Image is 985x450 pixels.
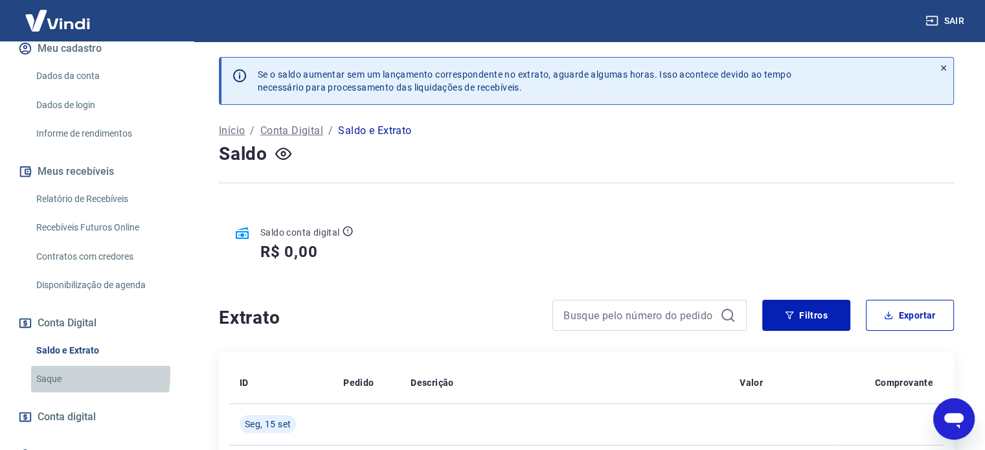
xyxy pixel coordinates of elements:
input: Busque pelo número do pedido [563,306,715,325]
p: Saldo conta digital [260,226,340,239]
button: Conta Digital [16,309,178,337]
h4: Extrato [219,305,537,331]
a: Dados de login [31,92,178,118]
p: Saldo e Extrato [338,123,411,139]
a: Início [219,123,245,139]
p: / [328,123,333,139]
a: Disponibilização de agenda [31,272,178,298]
a: Conta Digital [260,123,323,139]
a: Saldo e Extrato [31,337,178,364]
span: Conta digital [38,408,96,426]
iframe: Botão para abrir a janela de mensagens [933,398,975,440]
p: Comprovante [875,376,933,389]
button: Sair [923,9,969,33]
p: Se o saldo aumentar sem um lançamento correspondente no extrato, aguarde algumas horas. Isso acon... [258,68,791,94]
p: Descrição [411,376,454,389]
h5: R$ 0,00 [260,242,318,262]
p: Pedido [343,376,374,389]
a: Recebíveis Futuros Online [31,214,178,241]
p: / [250,123,255,139]
p: Valor [740,376,763,389]
button: Meus recebíveis [16,157,178,186]
a: Relatório de Recebíveis [31,186,178,212]
a: Conta digital [16,403,178,431]
a: Informe de rendimentos [31,120,178,147]
a: Saque [31,366,178,392]
a: Contratos com credores [31,243,178,270]
p: ID [240,376,249,389]
a: Dados da conta [31,63,178,89]
button: Filtros [762,300,850,331]
h4: Saldo [219,141,267,167]
img: Vindi [16,1,100,40]
button: Meu cadastro [16,34,178,63]
span: Seg, 15 set [245,418,291,431]
button: Exportar [866,300,954,331]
